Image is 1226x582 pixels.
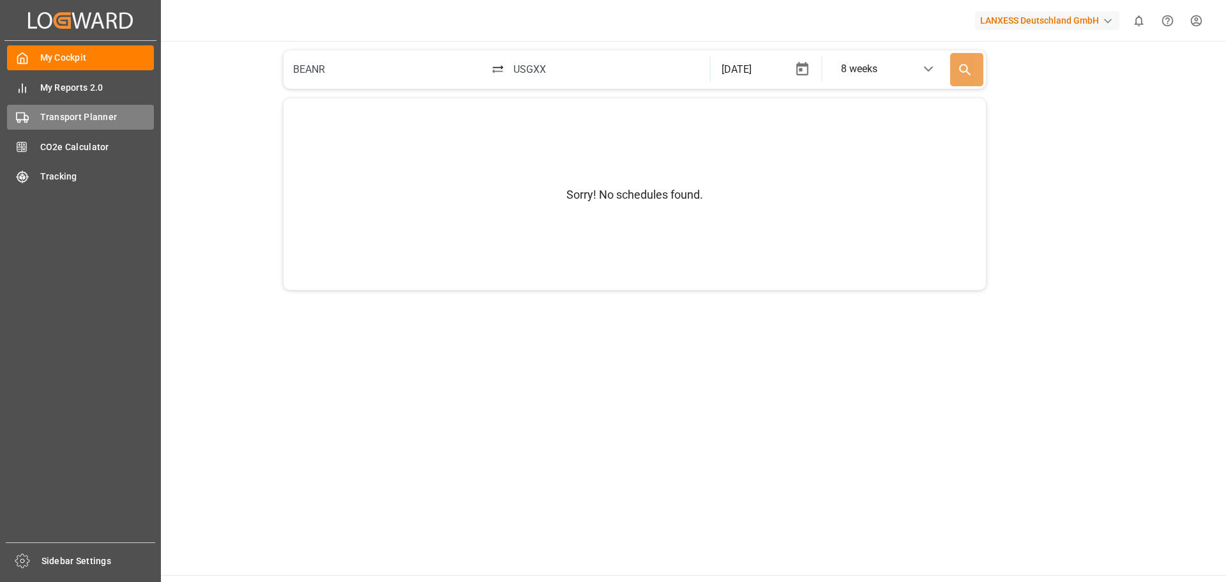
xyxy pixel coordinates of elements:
[7,164,154,189] a: Tracking
[7,75,154,100] a: My Reports 2.0
[841,61,877,77] div: 8 weeks
[1153,6,1182,35] button: Help Center
[950,53,983,86] button: Search
[40,111,155,124] span: Transport Planner
[975,11,1119,30] div: LANXESS Deutschland GmbH
[7,105,154,130] a: Transport Planner
[7,45,154,70] a: My Cockpit
[286,53,487,85] input: City / Port of departure
[566,186,703,203] p: Sorry! No schedules found.
[506,53,707,85] input: City / Port of arrival
[42,555,156,568] span: Sidebar Settings
[7,134,154,159] a: CO2e Calculator
[40,51,155,65] span: My Cockpit
[40,170,155,183] span: Tracking
[975,8,1124,33] button: LANXESS Deutschland GmbH
[40,81,155,95] span: My Reports 2.0
[1124,6,1153,35] button: show 0 new notifications
[40,141,155,154] span: CO2e Calculator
